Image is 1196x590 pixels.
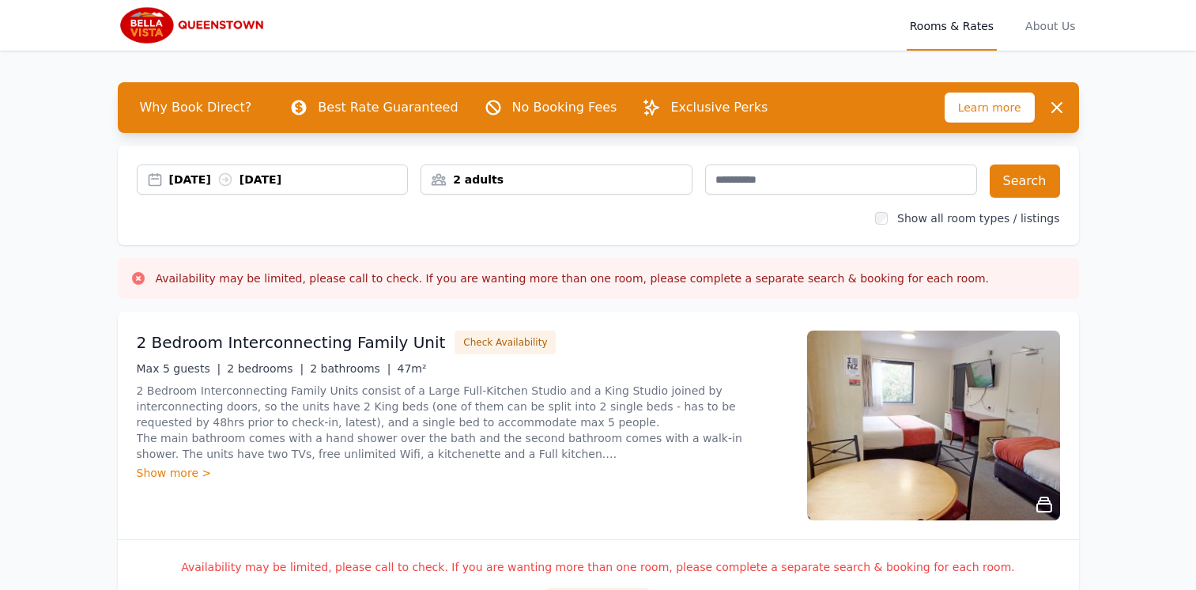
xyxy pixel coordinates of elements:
[455,331,556,354] button: Check Availability
[897,212,1059,225] label: Show all room types / listings
[156,270,990,286] h3: Availability may be limited, please call to check. If you are wanting more than one room, please ...
[670,98,768,117] p: Exclusive Perks
[318,98,458,117] p: Best Rate Guaranteed
[137,559,1060,575] p: Availability may be limited, please call to check. If you are wanting more than one room, please ...
[118,6,270,44] img: Bella Vista Queenstown
[945,93,1035,123] span: Learn more
[127,92,265,123] span: Why Book Direct?
[512,98,617,117] p: No Booking Fees
[137,383,788,462] p: 2 Bedroom Interconnecting Family Units consist of a Large Full-Kitchen Studio and a King Studio j...
[990,165,1060,198] button: Search
[227,362,304,375] span: 2 bedrooms |
[310,362,390,375] span: 2 bathrooms |
[137,362,221,375] span: Max 5 guests |
[137,331,446,354] h3: 2 Bedroom Interconnecting Family Unit
[169,172,408,187] div: [DATE] [DATE]
[398,362,427,375] span: 47m²
[421,172,692,187] div: 2 adults
[137,465,788,481] div: Show more >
